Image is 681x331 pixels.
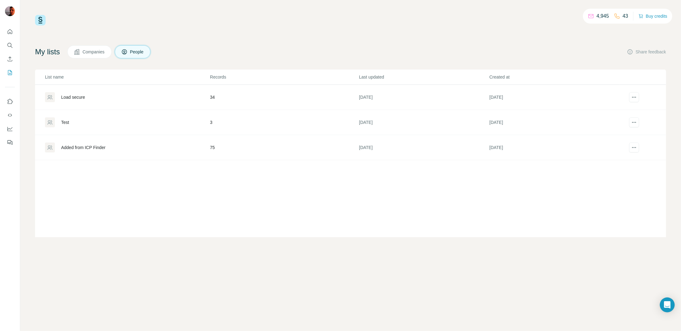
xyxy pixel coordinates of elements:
td: [DATE] [359,135,489,160]
span: Companies [83,49,105,55]
button: actions [629,117,639,127]
td: 75 [210,135,359,160]
button: Share feedback [627,49,666,55]
td: [DATE] [489,85,620,110]
img: Avatar [5,6,15,16]
div: Load secure [61,94,85,100]
td: [DATE] [489,110,620,135]
button: Use Surfe API [5,110,15,121]
div: Open Intercom Messenger [660,297,675,312]
button: Use Surfe on LinkedIn [5,96,15,107]
button: actions [629,143,639,152]
p: Last updated [359,74,489,80]
button: actions [629,92,639,102]
td: [DATE] [359,110,489,135]
button: Buy credits [638,12,667,20]
button: Dashboard [5,123,15,134]
img: Surfe Logo [35,15,46,25]
div: Added from ICP Finder [61,144,105,151]
h4: My lists [35,47,60,57]
p: Records [210,74,358,80]
span: People [130,49,144,55]
button: Feedback [5,137,15,148]
td: 34 [210,85,359,110]
button: Quick start [5,26,15,37]
p: 4,945 [597,12,609,20]
button: My lists [5,67,15,78]
div: Test [61,119,69,125]
p: List name [45,74,209,80]
td: 3 [210,110,359,135]
p: 43 [623,12,628,20]
td: [DATE] [359,85,489,110]
td: [DATE] [489,135,620,160]
p: Created at [490,74,619,80]
button: Enrich CSV [5,53,15,65]
button: Search [5,40,15,51]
